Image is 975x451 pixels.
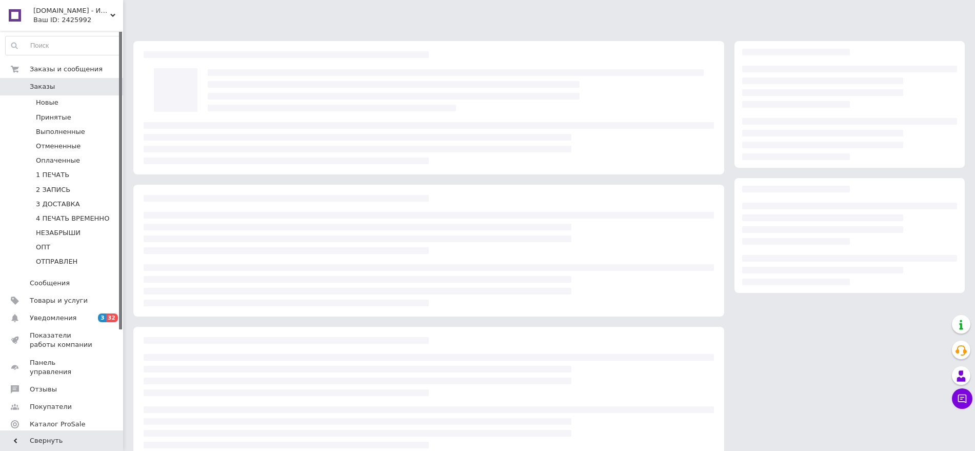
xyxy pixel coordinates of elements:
[30,385,57,394] span: Отзывы
[952,388,972,409] button: Чат с покупателем
[30,65,103,74] span: Заказы и сообщения
[36,142,81,151] span: Отмененные
[30,420,85,429] span: Каталог ProSale
[33,15,123,25] div: Ваш ID: 2425992
[36,243,50,252] span: ОПТ
[36,127,85,136] span: Выполненные
[36,98,58,107] span: Новые
[30,331,95,349] span: Показатели работы компании
[30,279,70,288] span: Сообщения
[36,170,69,180] span: 1 ПЕЧАТЬ
[36,257,77,266] span: ОТПРАВЛЕН
[30,313,76,323] span: Уведомления
[30,358,95,377] span: Панель управления
[30,82,55,91] span: Заказы
[36,185,70,194] span: 2 ЗАПИСЬ
[33,6,110,15] span: 0629store.com.ua - Интернет магазин чехлов и защитных стекол для смартфонов
[30,296,88,305] span: Товары и услуги
[6,36,121,55] input: Поиск
[36,113,71,122] span: Принятые
[36,200,80,209] span: 3 ДОСТАВКА
[36,214,109,223] span: 4 ПЕЧАТЬ ВРЕМЕННО
[36,228,81,238] span: НЕЗАБРЫШИ
[30,402,72,411] span: Покупатели
[36,156,80,165] span: Оплаченные
[106,313,118,322] span: 32
[98,313,106,322] span: 3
